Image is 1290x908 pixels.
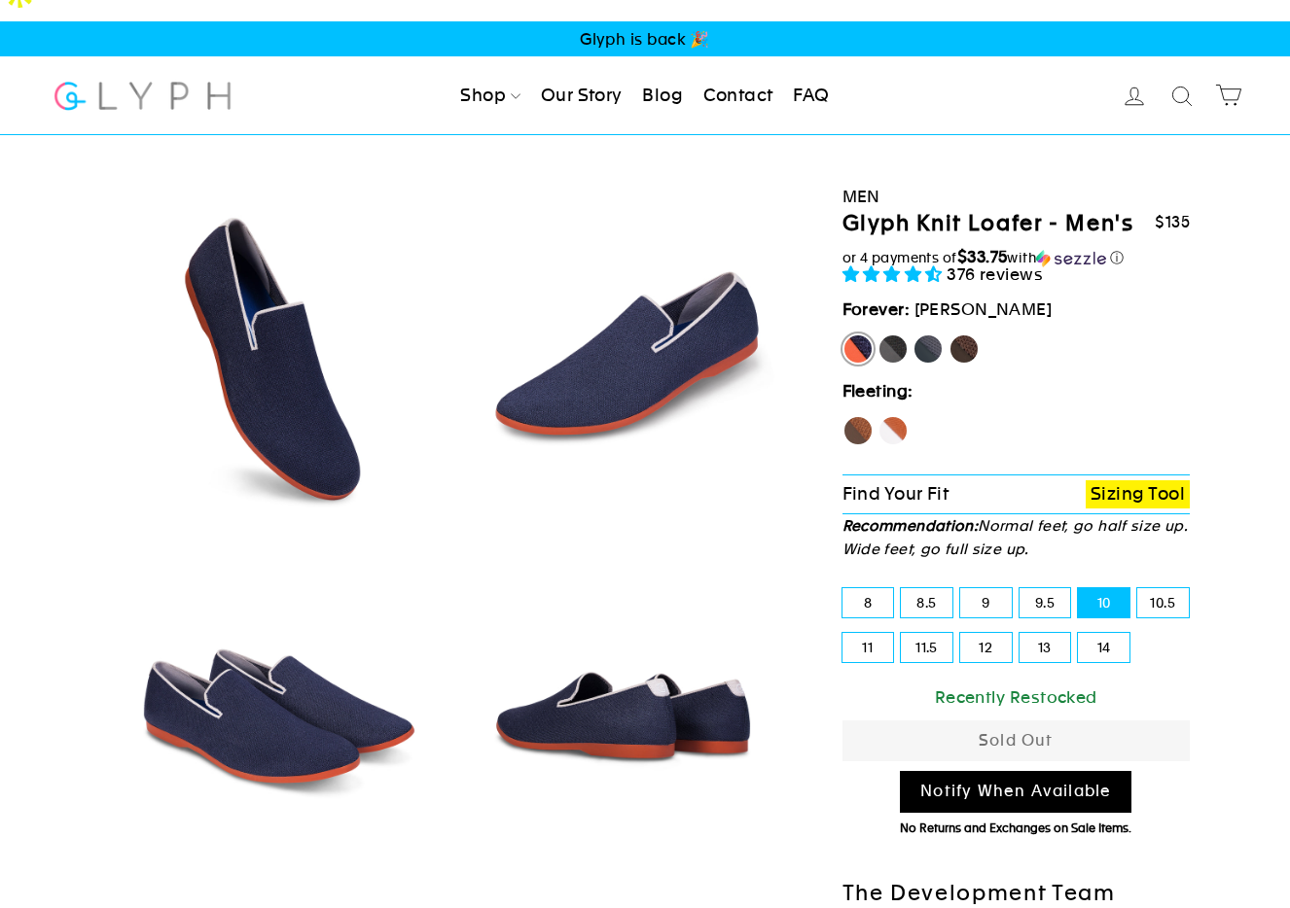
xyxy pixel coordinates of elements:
span: Find Your Fit [842,483,950,504]
div: Men [842,184,1191,210]
div: Recently Restocked [842,684,1191,711]
label: 12 [960,633,1012,662]
a: FAQ [785,74,837,117]
label: 9.5 [1020,588,1071,617]
label: Mustang [949,333,980,365]
a: Blog [634,74,691,117]
label: 11.5 [901,633,952,662]
label: Rhino [913,333,944,365]
span: [PERSON_NAME] [914,299,1053,319]
label: 8.5 [901,588,952,617]
h1: Glyph Knit Loafer - Men's [842,210,1134,238]
p: Normal feet, go half size up. Wide feet, go full size up. [842,514,1191,561]
label: Panther [878,333,909,365]
label: 10.5 [1137,588,1189,617]
label: 11 [842,633,894,662]
span: $135 [1155,213,1190,231]
span: Sold Out [979,731,1054,750]
a: Contact [696,74,781,117]
a: Notify When Available [900,771,1131,813]
button: Sold Out [842,720,1191,762]
img: Marlin [458,541,790,873]
span: 376 reviews [947,264,1043,284]
img: Glyph [52,70,233,122]
strong: Fleeting: [842,381,914,401]
label: Hawk [842,415,874,446]
a: Sizing Tool [1086,480,1190,508]
label: 9 [960,588,1012,617]
label: 8 [842,588,894,617]
label: 14 [1078,633,1129,662]
span: 4.73 stars [842,264,948,284]
img: Marlin [109,541,441,873]
label: 10 [1078,588,1129,617]
span: $33.75 [957,247,1008,266]
img: Marlin [458,192,790,524]
ul: Primary [452,74,837,117]
div: or 4 payments of with [842,248,1191,267]
a: Shop [452,74,528,117]
img: Marlin [109,192,441,524]
h2: The Development Team [842,880,1191,908]
a: Our Story [533,74,630,117]
label: 13 [1020,633,1071,662]
strong: Recommendation: [842,517,979,534]
strong: Forever: [842,299,911,319]
div: or 4 payments of$33.75withSezzle Click to learn more about Sezzle [842,248,1191,267]
span: No Returns and Exchanges on Sale Items. [900,821,1131,835]
img: Sezzle [1036,250,1106,267]
label: Fox [878,415,909,446]
label: [PERSON_NAME] [842,333,874,365]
